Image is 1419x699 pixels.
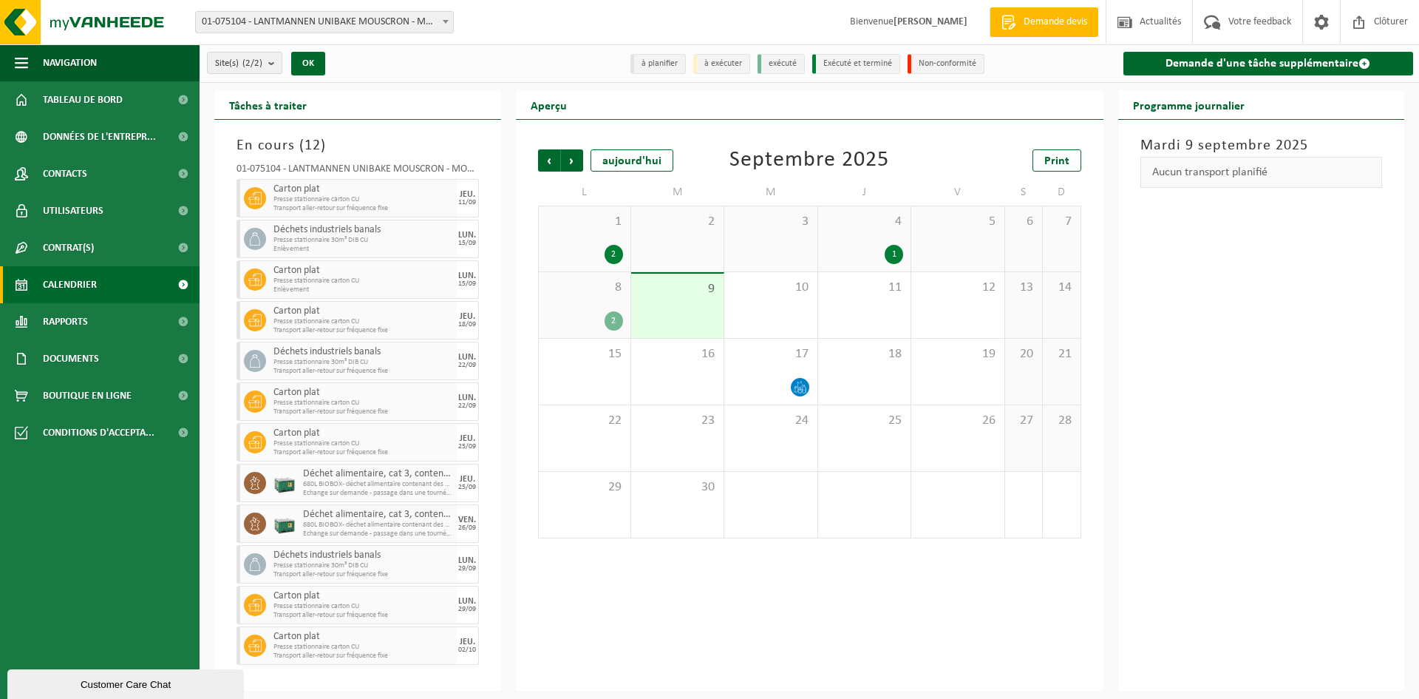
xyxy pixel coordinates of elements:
[242,58,262,68] count: (2/2)
[1140,157,1383,188] div: Aucun transport planifié
[458,394,476,402] div: LUN.
[236,164,479,179] div: 01-075104 - LANTMANNEN UNIBAKE MOUSCRON - MOUSCRON
[273,305,453,317] span: Carton plat
[43,192,103,229] span: Utilisateurs
[458,231,476,240] div: LUN.
[1013,280,1035,296] span: 13
[458,402,476,410] div: 22/09
[43,377,132,414] span: Boutique en ligne
[546,346,623,362] span: 15
[273,183,453,195] span: Carton plat
[43,44,97,81] span: Navigation
[207,52,282,74] button: Site(s)(2/2)
[303,530,453,538] span: Echange sur demande - passage dans une tournée fixe (traitement inclus)
[458,362,476,369] div: 22/09
[758,54,805,74] li: exécuté
[458,199,476,206] div: 11/09
[826,280,903,296] span: 11
[460,638,475,646] div: JEU.
[546,280,623,296] span: 8
[458,646,476,654] div: 02/10
[460,475,475,484] div: JEU.
[919,214,996,230] span: 5
[458,271,476,280] div: LUN.
[639,281,716,297] span: 9
[273,277,453,286] span: Presse stationnaire carton CU
[273,448,453,457] span: Transport aller-retour sur fréquence fixe
[639,214,716,230] span: 2
[885,245,903,264] div: 1
[215,53,262,75] span: Site(s)
[43,340,99,377] span: Documents
[1050,280,1072,296] span: 14
[458,597,476,606] div: LUN.
[826,214,903,230] span: 4
[1020,15,1091,30] span: Demande devis
[724,179,817,206] td: M
[273,570,453,579] span: Transport aller-retour sur fréquence fixe
[304,138,321,153] span: 12
[919,413,996,429] span: 26
[273,590,453,602] span: Carton plat
[458,443,476,450] div: 25/09
[43,303,88,340] span: Rapports
[894,16,967,27] strong: [PERSON_NAME]
[273,439,453,448] span: Presse stationnaire carton CU
[7,666,247,699] iframe: chat widget
[273,326,453,335] span: Transport aller-retour sur fréquence fixe
[458,565,476,573] div: 29/09
[43,81,123,118] span: Tableau de bord
[732,214,809,230] span: 3
[273,346,453,358] span: Déchets industriels banals
[273,204,453,213] span: Transport aller-retour sur fréquence fixe
[990,7,1098,37] a: Demande devis
[1050,346,1072,362] span: 21
[1123,52,1414,75] a: Demande d'une tâche supplémentaire
[273,367,453,376] span: Transport aller-retour sur fréquence fixe
[561,149,583,172] span: Suivant
[1050,214,1072,230] span: 7
[43,229,94,266] span: Contrat(s)
[273,236,453,245] span: Presse stationnaire 30m³ DIB CU
[538,149,560,172] span: Précédent
[303,480,453,489] span: 680L BIOBOX- déchet alimentaire contenant des prod d'origin
[591,149,673,172] div: aujourd'hui
[458,606,476,613] div: 29/09
[516,90,582,119] h2: Aperçu
[919,346,996,362] span: 19
[273,399,453,408] span: Presse stationnaire carton CU
[303,489,453,498] span: Echange sur demande - passage dans une tournée fixe (traitement inclus)
[273,245,453,254] span: Enlèvement
[273,561,453,570] span: Presse stationnaire 30m³ DIB CU
[460,434,475,443] div: JEU.
[43,414,154,451] span: Conditions d'accepta...
[273,643,453,652] span: Presse stationnaire carton CU
[729,149,889,172] div: Septembre 2025
[43,266,97,303] span: Calendrier
[196,12,453,33] span: 01-075104 - LANTMANNEN UNIBAKE MOUSCRON - MOUSCRON
[43,155,87,192] span: Contacts
[458,484,476,491] div: 25/09
[1032,149,1081,172] a: Print
[908,54,984,74] li: Non-conformité
[732,413,809,429] span: 24
[1013,413,1035,429] span: 27
[273,631,453,643] span: Carton plat
[273,513,296,535] img: PB-LB-0680-HPE-GN-01
[732,346,809,362] span: 17
[1005,179,1043,206] td: S
[1043,179,1081,206] td: D
[911,179,1004,206] td: V
[818,179,911,206] td: J
[693,54,750,74] li: à exécuter
[631,179,724,206] td: M
[546,413,623,429] span: 22
[460,190,475,199] div: JEU.
[639,346,716,362] span: 16
[458,240,476,247] div: 15/09
[273,265,453,277] span: Carton plat
[273,195,453,204] span: Presse stationnaire carton CU
[236,135,479,157] h3: En cours ( )
[1118,90,1259,119] h2: Programme journalier
[458,321,476,328] div: 18/09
